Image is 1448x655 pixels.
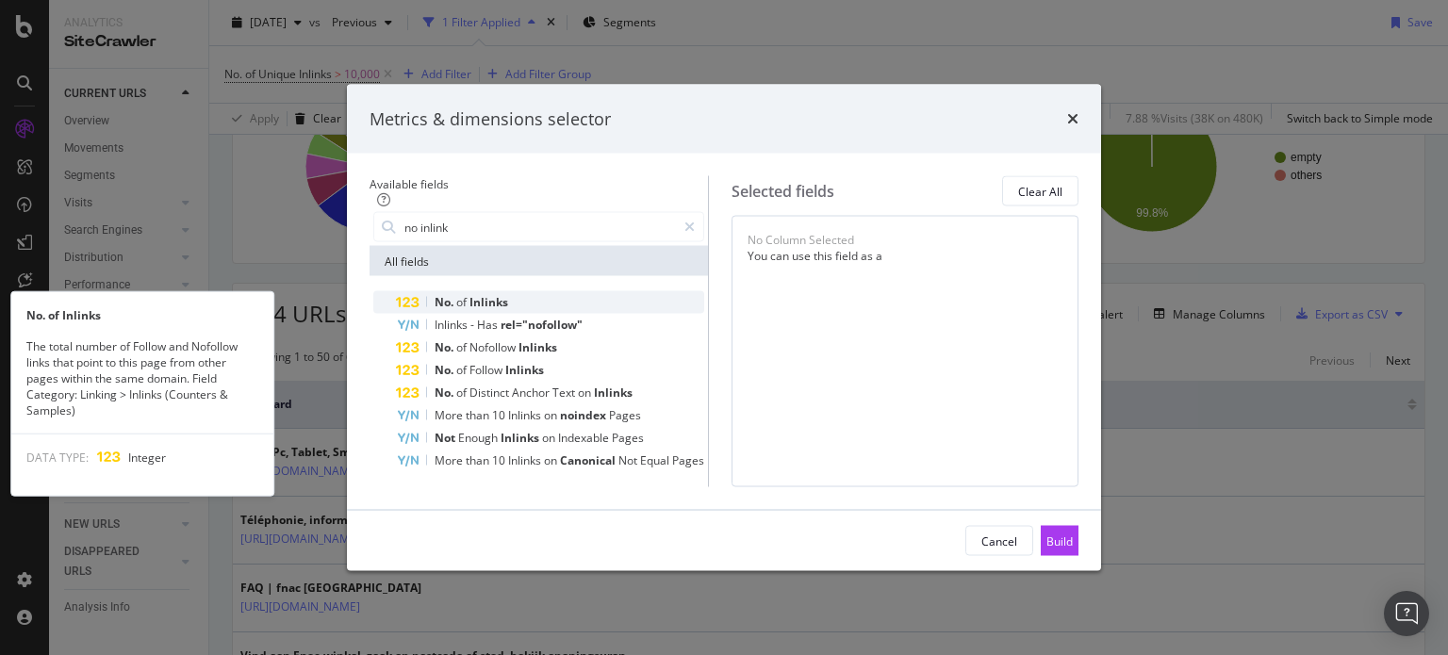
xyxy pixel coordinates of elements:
span: Text [552,385,578,401]
span: No. [435,339,456,355]
span: Inlinks [518,339,557,355]
span: Pages [612,430,644,446]
div: Build [1046,532,1073,549]
span: More [435,407,466,423]
div: Metrics & dimensions selector [370,106,611,131]
span: on [542,430,558,446]
span: 10 [492,407,508,423]
div: modal [347,84,1101,571]
div: You can use this field as a [748,248,1062,264]
span: Inlinks [505,362,544,378]
span: Anchor [512,385,552,401]
span: No. [435,294,456,310]
span: 10 [492,452,508,468]
span: on [578,385,594,401]
span: Canonical [560,452,618,468]
span: Inlinks [501,430,542,446]
div: Clear All [1018,183,1062,199]
button: Cancel [965,526,1033,556]
input: Search by field name [403,213,676,241]
span: Inlinks [469,294,508,310]
div: Cancel [981,532,1017,549]
span: DATA TYPE: [26,450,89,466]
button: Clear All [1002,176,1078,206]
span: Pages [672,452,704,468]
span: Inlinks [594,385,633,401]
span: Inlinks [508,452,544,468]
div: Available fields [370,176,708,192]
span: Follow [469,362,505,378]
span: - [470,317,477,333]
span: Integer [128,450,166,466]
span: on [544,452,560,468]
span: than [466,407,492,423]
div: No Column Selected [748,232,854,248]
div: The total number of Follow and Nofollow links that point to this page from other pages within the... [11,337,273,418]
span: Inlinks [508,407,544,423]
span: of [456,362,469,378]
span: rel="nofollow" [501,317,583,333]
span: Nofollow [469,339,518,355]
span: Indexable [558,430,612,446]
div: All fields [370,246,708,276]
button: Build [1041,526,1078,556]
div: No. of Inlinks [11,306,273,322]
span: on [544,407,560,423]
span: of [456,294,469,310]
span: Equal [640,452,672,468]
div: Open Intercom Messenger [1384,591,1429,636]
span: Pages [609,407,641,423]
span: Has [477,317,501,333]
span: No. [435,362,456,378]
span: of [456,385,469,401]
div: Selected fields [732,180,834,202]
span: Distinct [469,385,512,401]
span: Enough [458,430,501,446]
span: than [466,452,492,468]
span: of [456,339,469,355]
span: Not [435,430,458,446]
span: Inlinks [435,317,470,333]
span: More [435,452,466,468]
span: Not [618,452,640,468]
span: noindex [560,407,609,423]
span: No. [435,385,456,401]
div: times [1067,106,1078,131]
